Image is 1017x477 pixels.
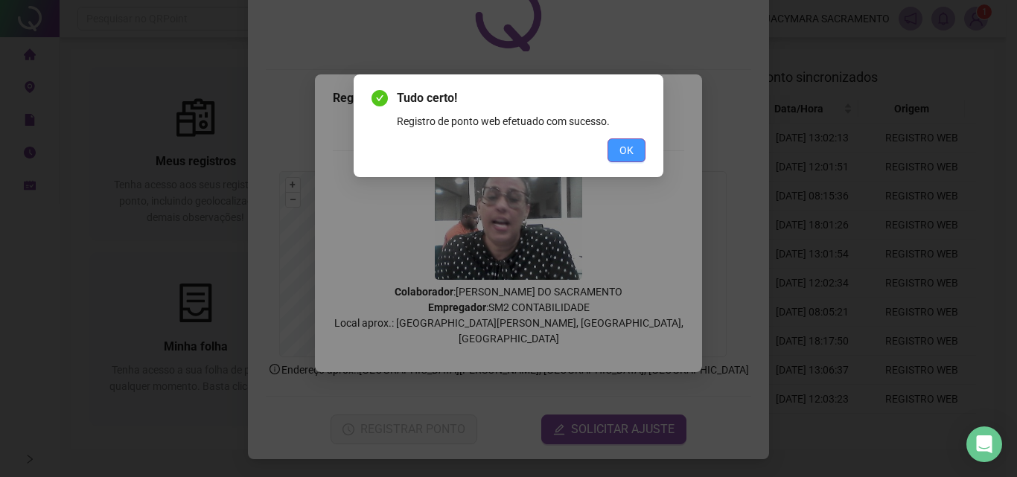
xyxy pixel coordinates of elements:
[608,138,645,162] button: OK
[619,142,634,159] span: OK
[397,113,645,129] div: Registro de ponto web efetuado com sucesso.
[372,90,388,106] span: check-circle
[966,426,1002,462] div: Open Intercom Messenger
[397,89,645,107] span: Tudo certo!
